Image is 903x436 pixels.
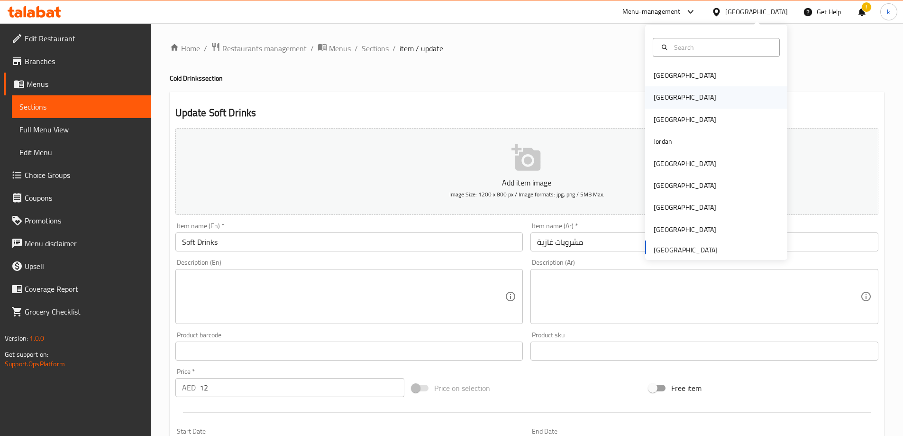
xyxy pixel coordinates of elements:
a: Menus [4,73,151,95]
a: Home [170,43,200,54]
span: Version: [5,332,28,344]
span: Promotions [25,215,143,226]
li: / [310,43,314,54]
p: Add item image [190,177,864,188]
input: Please enter product barcode [175,342,523,361]
a: Restaurants management [211,42,307,55]
a: Full Menu View [12,118,151,141]
a: Upsell [4,255,151,278]
span: Menus [27,78,143,90]
div: [GEOGRAPHIC_DATA] [654,202,716,213]
a: Coupons [4,186,151,209]
span: Sections [19,101,143,112]
span: Edit Menu [19,147,143,158]
span: k [887,7,890,17]
span: Menu disclaimer [25,238,143,249]
a: Choice Groups [4,164,151,186]
button: Add item imageImage Size: 1200 x 800 px / Image formats: jpg, png / 5MB Max. [175,128,878,215]
div: [GEOGRAPHIC_DATA] [654,70,716,81]
div: [GEOGRAPHIC_DATA] [654,224,716,235]
a: Support.OpsPlatform [5,358,65,370]
div: Menu-management [622,6,681,18]
span: Branches [25,56,143,67]
div: Jordan [654,136,672,147]
span: Coupons [25,192,143,204]
a: Edit Restaurant [4,27,151,50]
input: Search [670,42,774,53]
div: [GEOGRAPHIC_DATA] [654,158,716,169]
p: AED [182,382,196,393]
a: Sections [12,95,151,118]
span: Price on selection [434,382,490,394]
li: / [392,43,396,54]
span: Grocery Checklist [25,306,143,317]
span: Full Menu View [19,124,143,135]
a: Coverage Report [4,278,151,300]
input: Please enter product sku [530,342,878,361]
h2: Update Soft Drinks [175,106,878,120]
li: / [355,43,358,54]
span: Get support on: [5,348,48,361]
span: Edit Restaurant [25,33,143,44]
input: Please enter price [200,378,405,397]
span: 1.0.0 [29,332,44,344]
div: [GEOGRAPHIC_DATA] [654,114,716,125]
span: Restaurants management [222,43,307,54]
span: Free item [671,382,702,394]
a: Menus [318,42,351,55]
span: item / update [400,43,443,54]
input: Enter name En [175,232,523,251]
div: [GEOGRAPHIC_DATA] [725,7,788,17]
h4: Cold Drinks section [170,74,884,83]
a: Menu disclaimer [4,232,151,255]
input: Enter name Ar [530,232,878,251]
span: Upsell [25,260,143,272]
span: Choice Groups [25,169,143,181]
li: / [204,43,207,54]
a: Promotions [4,209,151,232]
nav: breadcrumb [170,42,884,55]
span: Coverage Report [25,283,143,295]
a: Sections [362,43,389,54]
div: [GEOGRAPHIC_DATA] [654,180,716,191]
a: Edit Menu [12,141,151,164]
div: [GEOGRAPHIC_DATA] [654,92,716,102]
span: Image Size: 1200 x 800 px / Image formats: jpg, png / 5MB Max. [449,189,604,200]
a: Branches [4,50,151,73]
span: Menus [329,43,351,54]
a: Grocery Checklist [4,300,151,323]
